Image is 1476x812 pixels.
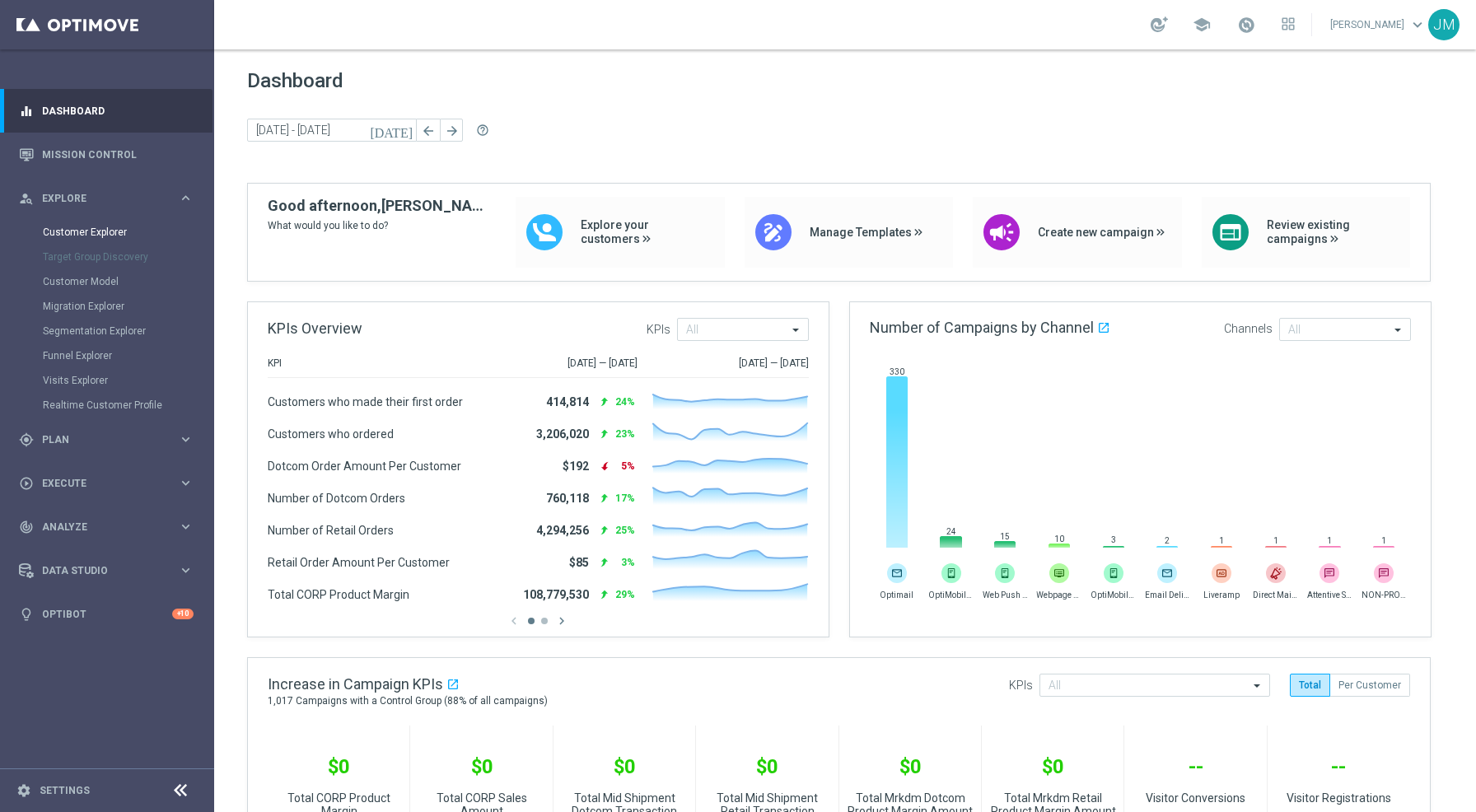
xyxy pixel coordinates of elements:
button: equalizer Dashboard [18,105,194,118]
div: Migration Explorer [43,294,213,319]
a: Settings [40,786,90,796]
a: Dashboard [42,89,194,133]
span: keyboard_arrow_down [1408,16,1427,34]
i: keyboard_arrow_right [178,432,194,447]
button: gps_fixed Plan keyboard_arrow_right [18,433,194,446]
div: Explore [19,191,178,206]
button: play_circle_outline Execute keyboard_arrow_right [18,477,194,490]
div: Optibot [19,592,194,636]
div: Data Studio [19,563,178,578]
div: Target Group Discovery [43,245,213,269]
div: Plan [19,432,178,447]
span: Plan [42,435,178,445]
div: Visits Explorer [43,368,213,393]
span: Data Studio [42,566,178,576]
div: Funnel Explorer [43,343,213,368]
i: keyboard_arrow_right [178,190,194,206]
i: settings [16,783,31,798]
a: Mission Control [42,133,194,176]
i: equalizer [19,104,34,119]
i: gps_fixed [19,432,34,447]
div: +10 [172,609,194,619]
a: Segmentation Explorer [43,324,171,338]
div: Customer Model [43,269,213,294]
a: Optibot [42,592,172,636]
button: Data Studio keyboard_arrow_right [18,564,194,577]
div: Dashboard [19,89,194,133]
i: keyboard_arrow_right [178,519,194,534]
a: Customer Model [43,275,171,288]
a: Funnel Explorer [43,349,171,362]
a: Visits Explorer [43,374,171,387]
span: school [1193,16,1211,34]
i: play_circle_outline [19,476,34,491]
button: lightbulb Optibot +10 [18,608,194,621]
i: lightbulb [19,607,34,622]
div: Segmentation Explorer [43,319,213,343]
span: Analyze [42,522,178,532]
button: Mission Control [18,148,194,161]
button: track_changes Analyze keyboard_arrow_right [18,520,194,534]
i: keyboard_arrow_right [178,562,194,578]
div: JM [1428,9,1460,40]
button: person_search Explore keyboard_arrow_right [18,192,194,205]
div: Analyze [19,520,178,534]
a: [PERSON_NAME]keyboard_arrow_down [1329,12,1428,37]
a: Customer Explorer [43,226,171,239]
span: Execute [42,478,178,488]
i: keyboard_arrow_right [178,475,194,491]
a: Realtime Customer Profile [43,399,171,412]
a: Migration Explorer [43,300,171,313]
div: Realtime Customer Profile [43,393,213,418]
span: Explore [42,194,178,203]
div: Mission Control [19,133,194,176]
div: Customer Explorer [43,220,213,245]
i: person_search [19,191,34,206]
i: track_changes [19,520,34,534]
div: Execute [19,476,178,491]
